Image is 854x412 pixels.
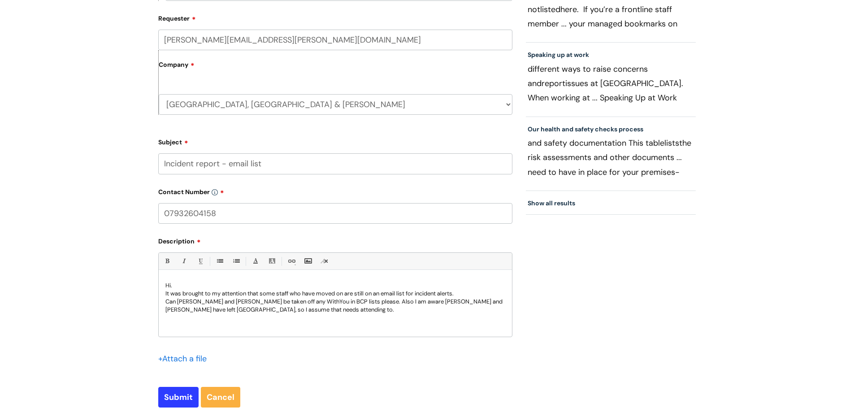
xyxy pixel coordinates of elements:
a: Back Color [266,256,277,267]
span: - [675,167,680,178]
a: Our health and safety checks process [528,125,643,133]
p: different ways to raise concerns and issues at [GEOGRAPHIC_DATA]. When working at ... Speaking Up... [528,62,694,105]
a: Speaking up at work [528,51,589,59]
p: It was brought to my attention that some staff who have moved on are still on an email list for i... [165,290,505,298]
span: lists [664,138,679,148]
a: Font Color [250,256,261,267]
a: • Unordered List (Ctrl-Shift-7) [214,256,225,267]
a: Bold (Ctrl-B) [161,256,173,267]
label: Subject [158,135,512,146]
a: Cancel [201,387,240,408]
p: Can [PERSON_NAME] and [PERSON_NAME] be taken off any WithYou in BCP lists please. Also I am aware... [165,298,505,314]
span: listed [540,4,560,15]
a: Remove formatting (Ctrl-\) [319,256,330,267]
img: info-icon.svg [212,189,218,195]
input: Email [158,30,512,50]
div: Attach a file [158,351,212,366]
span: + [158,353,162,364]
a: Insert Image... [302,256,313,267]
label: Description [158,234,512,245]
a: Link [286,256,297,267]
p: Hi. [165,282,505,290]
label: Contact Number [158,185,512,196]
p: and safety documentation This table the risk assessments and other documents ... need to have in ... [528,136,694,179]
a: Show all results [528,199,575,207]
a: 1. Ordered List (Ctrl-Shift-8) [230,256,242,267]
a: Italic (Ctrl-I) [178,256,189,267]
input: Submit [158,387,199,408]
label: Requester [158,12,512,22]
label: Company [159,58,512,78]
a: Underline(Ctrl-U) [195,256,206,267]
span: report [542,78,565,89]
